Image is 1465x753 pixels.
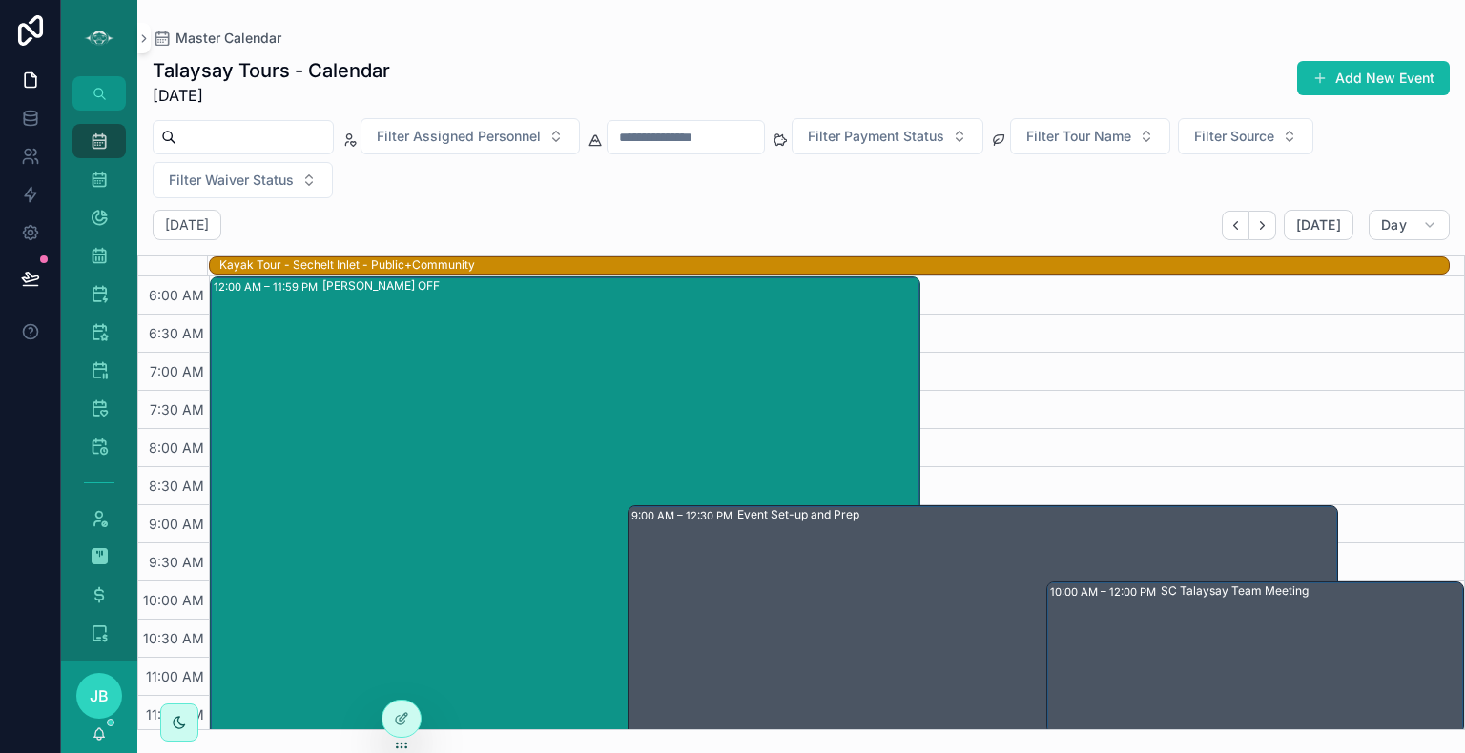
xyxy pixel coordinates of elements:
img: App logo [84,23,114,53]
span: 11:30 AM [141,706,209,722]
span: 9:00 AM [144,516,209,532]
span: 10:30 AM [138,630,209,646]
h2: [DATE] [165,215,209,234]
span: Day [1381,216,1407,234]
button: Select Button [1178,118,1313,154]
span: Filter Waiver Status [169,171,294,190]
span: JB [90,684,109,707]
span: 6:30 AM [144,325,209,341]
span: 6:00 AM [144,287,209,303]
div: scrollable content [61,111,137,661]
button: Select Button [153,162,333,198]
button: Select Button [361,118,580,154]
button: [DATE] [1284,210,1353,240]
div: 10:00 AM – 12:00 PMSC Talaysay Team Meeting [1047,582,1463,733]
button: Select Button [792,118,983,154]
span: Filter Assigned Personnel [377,127,541,146]
div: 10:00 AM – 12:00 PM [1050,582,1161,601]
span: Filter Tour Name [1026,127,1131,146]
div: Kayak Tour - Sechelt Inlet - Public+Community [219,256,475,274]
button: Back [1222,211,1249,240]
div: 9:00 AM – 12:30 PM [631,506,737,525]
span: [DATE] [1296,216,1341,234]
h1: Talaysay Tours - Calendar [153,57,390,84]
span: 7:00 AM [145,363,209,379]
span: 7:30 AM [145,401,209,417]
button: Add New Event [1297,61,1450,95]
div: [PERSON_NAME] OFF [322,278,440,294]
span: 8:00 AM [144,439,209,456]
span: [DATE] [153,84,390,107]
span: 10:00 AM [138,592,209,608]
div: Kayak Tour - Sechelt Inlet - Public+Community [219,257,475,273]
a: Master Calendar [153,29,281,48]
span: Filter Source [1194,127,1274,146]
span: 11:00 AM [141,668,209,684]
span: 8:30 AM [144,478,209,494]
div: 12:00 AM – 11:59 PM [214,277,322,296]
div: Event Set-up and Prep [737,507,859,522]
span: Master Calendar [175,29,281,48]
button: Day [1369,210,1450,240]
span: 9:30 AM [144,554,209,570]
div: SC Talaysay Team Meeting [1161,583,1309,599]
span: Filter Payment Status [808,127,944,146]
button: Next [1249,211,1276,240]
button: Select Button [1010,118,1170,154]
